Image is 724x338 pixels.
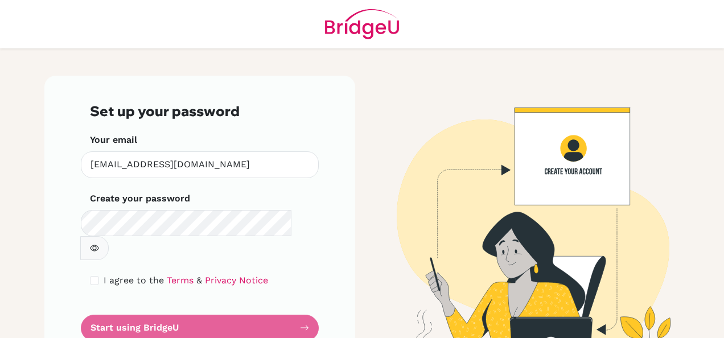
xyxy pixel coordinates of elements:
input: Insert your email* [81,151,319,178]
span: & [196,275,202,286]
label: Your email [90,133,137,147]
a: Privacy Notice [205,275,268,286]
label: Create your password [90,192,190,205]
h3: Set up your password [90,103,310,119]
a: Terms [167,275,194,286]
span: I agree to the [104,275,164,286]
